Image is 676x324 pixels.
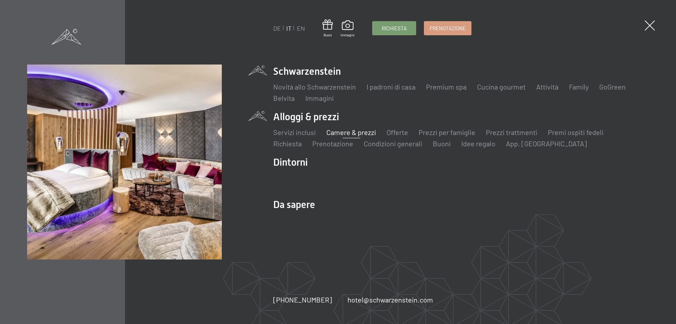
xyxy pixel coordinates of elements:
[373,22,416,35] a: Richiesta
[286,24,292,32] a: IT
[273,82,356,91] a: Novità allo Schwarzenstein
[548,128,603,136] a: Premi ospiti fedeli
[430,25,466,32] span: Prenotazione
[312,139,353,148] a: Prenotazione
[273,295,332,304] span: [PHONE_NUMBER]
[426,82,467,91] a: Premium spa
[364,139,422,148] a: Condizioni generali
[486,128,537,136] a: Prezzi trattmenti
[305,94,334,102] a: Immagini
[506,139,587,148] a: App. [GEOGRAPHIC_DATA]
[273,24,281,32] a: DE
[387,128,408,136] a: Offerte
[419,128,475,136] a: Prezzi per famiglie
[599,82,626,91] a: GoGreen
[273,139,302,148] a: Richiesta
[424,22,471,35] a: Prenotazione
[348,295,433,305] a: hotel@schwarzenstein.com
[340,32,355,37] span: Immagini
[326,128,376,136] a: Camere & prezzi
[323,19,333,37] a: Buoni
[273,128,316,136] a: Servizi inclusi
[323,32,333,37] span: Buoni
[536,82,558,91] a: Attività
[273,94,295,102] a: Belvita
[297,24,305,32] a: EN
[477,82,526,91] a: Cucina gourmet
[340,20,355,37] a: Immagini
[433,139,451,148] a: Buoni
[382,25,407,32] span: Richiesta
[569,82,589,91] a: Family
[461,139,495,148] a: Idee regalo
[273,295,332,305] a: [PHONE_NUMBER]
[367,82,415,91] a: I padroni di casa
